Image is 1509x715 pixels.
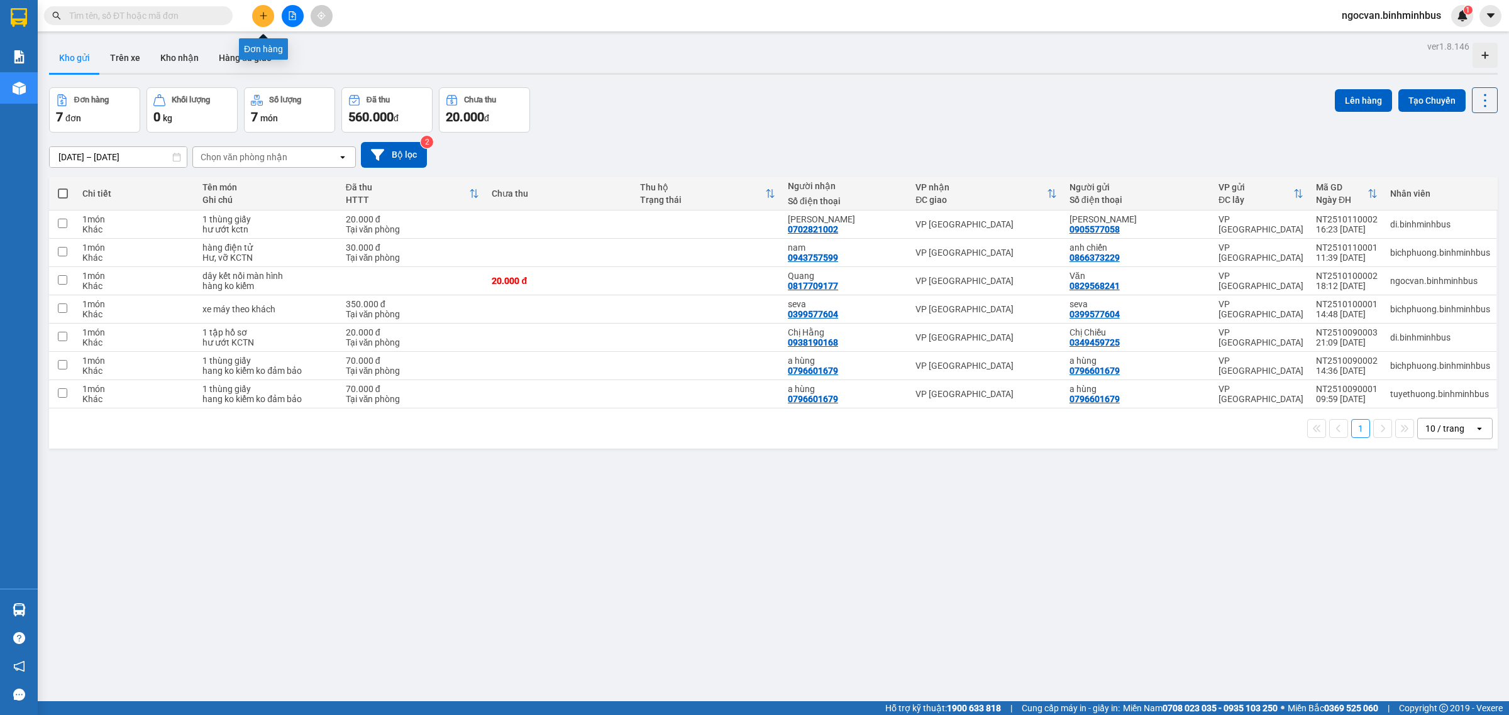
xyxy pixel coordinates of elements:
[1316,337,1378,347] div: 21:09 [DATE]
[1316,309,1378,319] div: 14:48 [DATE]
[1390,304,1490,314] div: bichphuong.binhminhbus
[1219,195,1293,205] div: ĐC lấy
[492,276,627,286] div: 20.000 đ
[1281,706,1285,711] span: ⚪️
[1070,309,1120,319] div: 0399577604
[82,299,190,309] div: 1 món
[1070,182,1206,192] div: Người gửi
[82,188,190,199] div: Chi tiết
[163,113,172,123] span: kg
[1123,701,1278,715] span: Miền Nam
[1316,182,1368,192] div: Mã GD
[269,96,301,104] div: Số lượng
[1219,327,1303,347] div: VP [GEOGRAPHIC_DATA]
[346,243,480,253] div: 30.000 đ
[634,177,782,210] th: Toggle SortBy
[202,253,333,263] div: Hư, vỡ KCTN
[394,113,399,123] span: đ
[202,182,333,192] div: Tên món
[1070,337,1120,347] div: 0349459725
[1390,332,1490,342] div: di.binhminhbus
[1212,177,1310,210] th: Toggle SortBy
[82,214,190,224] div: 1 món
[1070,327,1206,337] div: Chị Chiều
[82,271,190,281] div: 1 món
[1070,281,1120,291] div: 0829568241
[1390,389,1490,399] div: tuyethuong.binhminhbus
[82,394,190,404] div: Khác
[82,281,190,291] div: Khác
[915,182,1047,192] div: VP nhận
[915,219,1057,229] div: VP [GEOGRAPHIC_DATA]
[346,366,480,376] div: Tại văn phòng
[346,327,480,337] div: 20.000 đ
[1070,195,1206,205] div: Số điện thoại
[915,248,1057,258] div: VP [GEOGRAPHIC_DATA]
[13,689,25,701] span: message
[915,195,1047,205] div: ĐC giao
[338,152,348,162] svg: open
[1070,243,1206,253] div: anh chiến
[1473,43,1498,68] div: Tạo kho hàng mới
[1390,219,1490,229] div: di.binhminhbus
[1390,248,1490,258] div: bichphuong.binhminhbus
[640,182,765,192] div: Thu hộ
[209,43,282,73] button: Hàng đã giao
[346,182,470,192] div: Đã thu
[1070,253,1120,263] div: 0866373229
[1070,384,1206,394] div: a hùng
[202,394,333,404] div: hang ko kiểm ko đảm bảo
[1464,6,1473,14] sup: 1
[1390,188,1490,199] div: Nhân viên
[788,337,838,347] div: 0938190168
[915,276,1057,286] div: VP [GEOGRAPHIC_DATA]
[317,11,326,20] span: aim
[1070,271,1206,281] div: Văn
[82,356,190,366] div: 1 món
[311,5,333,27] button: aim
[346,384,480,394] div: 70.000 đ
[640,195,765,205] div: Trạng thái
[100,43,150,73] button: Trên xe
[74,96,109,104] div: Đơn hàng
[202,356,333,366] div: 1 thùng giấy
[1219,214,1303,234] div: VP [GEOGRAPHIC_DATA]
[1316,394,1378,404] div: 09:59 [DATE]
[885,701,1001,715] span: Hỗ trợ kỹ thuật:
[1332,8,1451,23] span: ngocvan.binhminhbus
[1316,299,1378,309] div: NT2510100001
[1316,384,1378,394] div: NT2510090001
[49,43,100,73] button: Kho gửi
[1219,356,1303,376] div: VP [GEOGRAPHIC_DATA]
[1457,10,1468,21] img: icon-new-feature
[288,11,297,20] span: file-add
[202,214,333,224] div: 1 thùng giấy
[1316,243,1378,253] div: NT2510110001
[788,299,903,309] div: seva
[1163,703,1278,713] strong: 0708 023 035 - 0935 103 250
[788,384,903,394] div: a hùng
[361,142,427,168] button: Bộ lọc
[282,5,304,27] button: file-add
[1439,704,1448,712] span: copyright
[1070,224,1120,234] div: 0905577058
[915,332,1057,342] div: VP [GEOGRAPHIC_DATA]
[788,181,903,191] div: Người nhận
[1351,419,1370,438] button: 1
[341,87,433,133] button: Đã thu560.000đ
[421,136,433,148] sup: 2
[82,327,190,337] div: 1 món
[1010,701,1012,715] span: |
[202,337,333,347] div: hư ướt KCTN
[367,96,390,104] div: Đã thu
[915,361,1057,371] div: VP [GEOGRAPHIC_DATA]
[1316,327,1378,337] div: NT2510090003
[484,113,489,123] span: đ
[202,195,333,205] div: Ghi chú
[1316,356,1378,366] div: NT2510090002
[788,253,838,263] div: 0943757599
[1070,214,1206,224] div: Anh Khương
[346,337,480,347] div: Tại văn phòng
[1427,40,1469,53] div: ver 1.8.146
[202,384,333,394] div: 1 thùng giấy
